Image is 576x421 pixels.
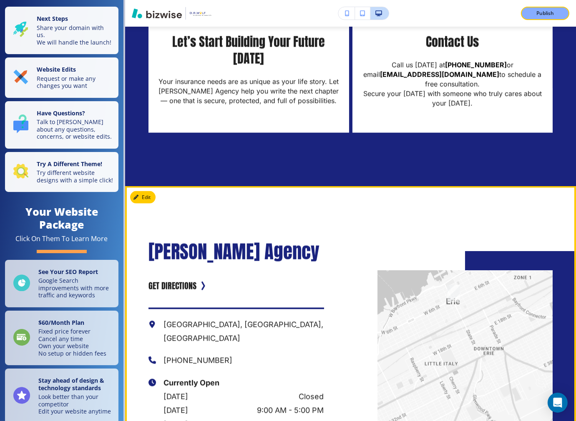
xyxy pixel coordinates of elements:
a: to schedule a free consultation. [425,70,543,88]
a: or email [363,61,516,79]
p: Call us [DATE] at [361,60,545,89]
p: Look better than your competitor Edit your website anytime [38,393,113,415]
span: [PERSON_NAME] Agency [148,237,319,266]
strong: Stay ahead of design & technology standards [38,376,104,392]
p: Request or make any changes you want [37,75,113,90]
p: [PHONE_NUMBER] [163,354,324,367]
a: $60/Month PlanFixed price foreverCancel any timeOwn your websiteNo setup or hidden fees [5,311,118,366]
strong: $ 60 /Month Plan [38,319,84,326]
p: [DATE] [163,390,188,404]
p: Let’s Start Building Your Future [DATE] [157,34,341,67]
p: Secure your [DATE] with someone who truly cares about your [DATE]. [361,89,545,108]
strong: Next Steps [37,15,68,22]
p: Talk to [PERSON_NAME] about any questions, concerns, or website edits. [37,118,113,140]
button: Have Questions?Talk to [PERSON_NAME] about any questions, concerns, or website edits. [5,101,118,149]
strong: Have Questions? [37,109,85,117]
p: Currently Open [163,376,324,390]
p: [GEOGRAPHIC_DATA], [GEOGRAPHIC_DATA], [GEOGRAPHIC_DATA] [163,318,324,346]
strong: Website Edits [37,65,76,73]
a: [EMAIL_ADDRESS][DOMAIN_NAME] [380,70,499,79]
img: Your Logo [189,10,212,16]
p: Share your domain with us. We will handle the launch! [37,24,113,46]
a: [PHONE_NUMBER] [445,61,507,69]
button: Next StepsShare your domain with us.We will handle the launch! [5,7,118,54]
button: Website EditsRequest or make any changes you want [5,57,118,98]
p: Your insurance needs are as unique as your life story. Let [PERSON_NAME] Agency help you write th... [157,77,341,106]
p: 9:00 AM - 5:00 PM [257,404,324,417]
p: [DATE] [163,404,188,417]
a: GET DIRECTIONS [148,278,196,294]
div: Open Intercom Messenger [548,393,568,413]
button: Publish [521,7,569,20]
p: Google Search improvements with more traffic and keywords [38,277,113,299]
p: Try different website designs with a simple click! [37,169,113,184]
strong: See Your SEO Report [38,268,98,276]
p: Closed [299,390,324,404]
button: Edit [130,191,156,204]
p: Fixed price forever Cancel any time Own your website No setup or hidden fees [38,328,106,357]
div: Click On Them To Learn More [16,234,108,243]
a: See Your SEO ReportGoogle Search improvements with more traffic and keywords [5,260,118,307]
p: Contact Us [426,34,479,50]
strong: Try A Different Theme! [37,160,102,168]
p: Publish [536,10,554,17]
h4: Your Website Package [5,205,118,231]
img: Bizwise Logo [132,8,182,18]
button: Try A Different Theme!Try different website designs with a simple click! [5,152,118,192]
